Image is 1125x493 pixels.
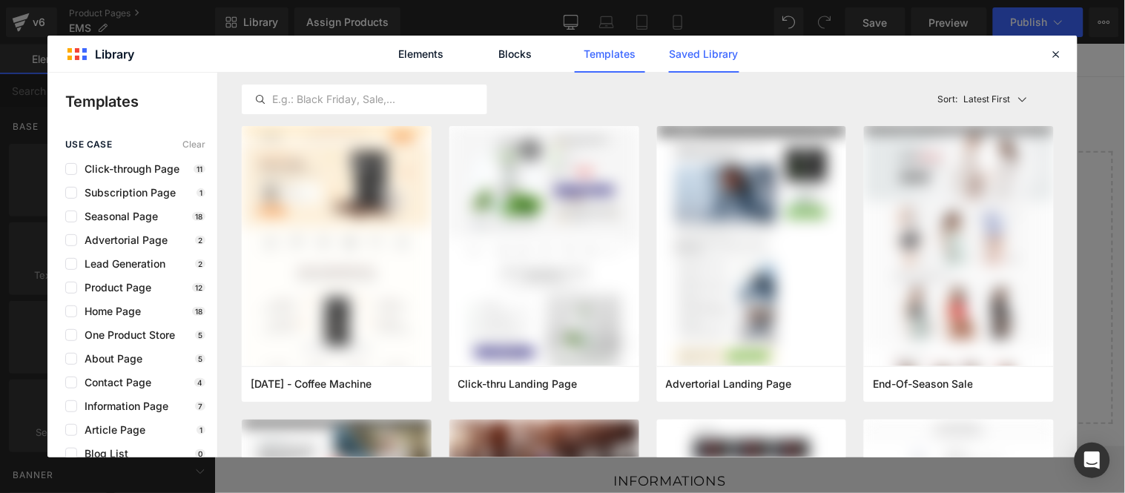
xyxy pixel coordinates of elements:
span: use case [65,139,112,150]
p: Templates [65,90,217,113]
span: Subscription Page [77,187,176,199]
p: 18 [192,212,205,221]
span: Advertorial Page [77,234,168,246]
span: One Product Store [77,329,175,341]
p: 5 [195,354,205,363]
span: End-Of-Season Sale [873,377,973,391]
p: Latest First [964,93,1011,106]
p: 0 [195,449,205,458]
p: 11 [194,165,205,173]
span: Seasonal Page [77,211,158,222]
span: Lead Generation [77,258,165,270]
span: Click-thru Landing Page [458,377,578,391]
div: Open Intercom Messenger [1075,443,1110,478]
span: Home Page [77,305,141,317]
p: 1 [197,188,205,197]
p: 7 [195,402,205,411]
span: Advertorial Landing Page [666,377,792,391]
span: Sort: [938,94,958,105]
span: Thanksgiving - Coffee Machine [251,377,372,391]
p: 18 [192,307,205,316]
a: Saved Library [669,36,739,73]
input: E.g.: Black Friday, Sale,... [243,90,486,108]
a: Explore Template [389,293,522,322]
button: Latest FirstSort:Latest First [932,85,1055,114]
span: Blog List [77,448,128,460]
a: Elements [386,36,457,73]
p: 2 [195,236,205,245]
p: or Drag & Drop elements from left sidebar [36,334,875,345]
span: Article Page [77,424,145,436]
span: Product Page [77,282,151,294]
h2: INFORMATIONS [174,429,737,446]
span: Contact Page [77,377,151,388]
span: About Page [77,353,142,365]
span: Information Page [77,400,168,412]
p: 2 [195,259,205,268]
span: Clear [182,139,205,150]
p: 5 [195,331,205,340]
p: 4 [194,378,205,387]
a: Templates [575,36,645,73]
a: Blocks [481,36,551,73]
span: Click-through Page [77,163,179,175]
p: 12 [192,283,205,292]
p: 1 [197,426,205,434]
